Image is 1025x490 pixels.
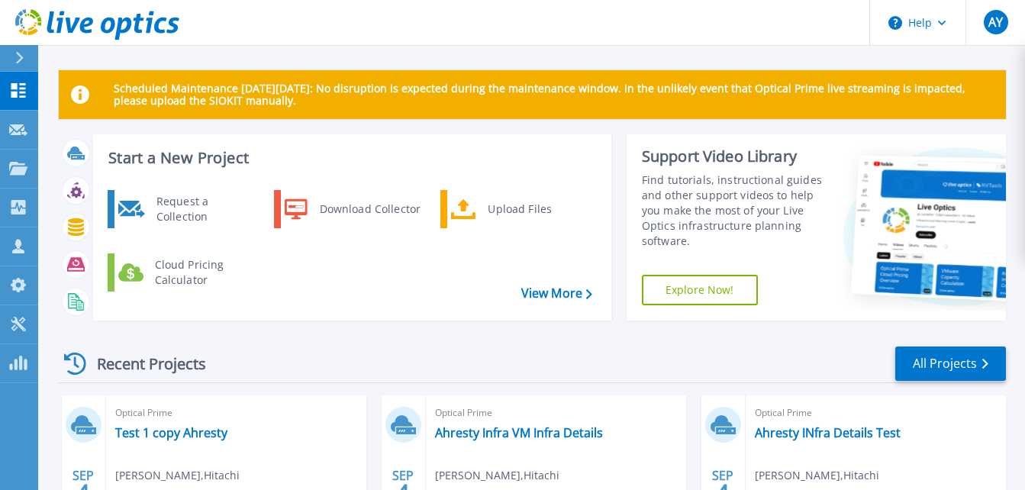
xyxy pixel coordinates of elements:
span: Optical Prime [115,405,357,421]
div: Request a Collection [149,194,260,224]
a: Test 1 copy Ahresty [115,425,227,440]
a: Cloud Pricing Calculator [108,253,264,292]
a: All Projects [895,347,1006,381]
a: Request a Collection [108,190,264,228]
a: Ahresty INfra Details Test [755,425,901,440]
span: [PERSON_NAME] , Hitachi [115,467,240,484]
span: AY [988,16,1003,28]
div: Download Collector [312,194,427,224]
a: Download Collector [274,190,430,228]
div: Cloud Pricing Calculator [147,257,260,288]
p: Scheduled Maintenance [DATE][DATE]: No disruption is expected during the maintenance window. In t... [114,82,994,107]
span: [PERSON_NAME] , Hitachi [435,467,559,484]
span: Optical Prime [755,405,997,421]
a: Upload Files [440,190,597,228]
h3: Start a New Project [108,150,591,166]
a: Ahresty Infra VM Infra Details [435,425,603,440]
span: [PERSON_NAME] , Hitachi [755,467,879,484]
span: Optical Prime [435,405,677,421]
a: Explore Now! [642,275,758,305]
div: Recent Projects [59,345,227,382]
div: Find tutorials, instructional guides and other support videos to help you make the most of your L... [642,172,830,249]
div: Upload Files [480,194,593,224]
div: Support Video Library [642,147,830,166]
a: View More [521,286,592,301]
